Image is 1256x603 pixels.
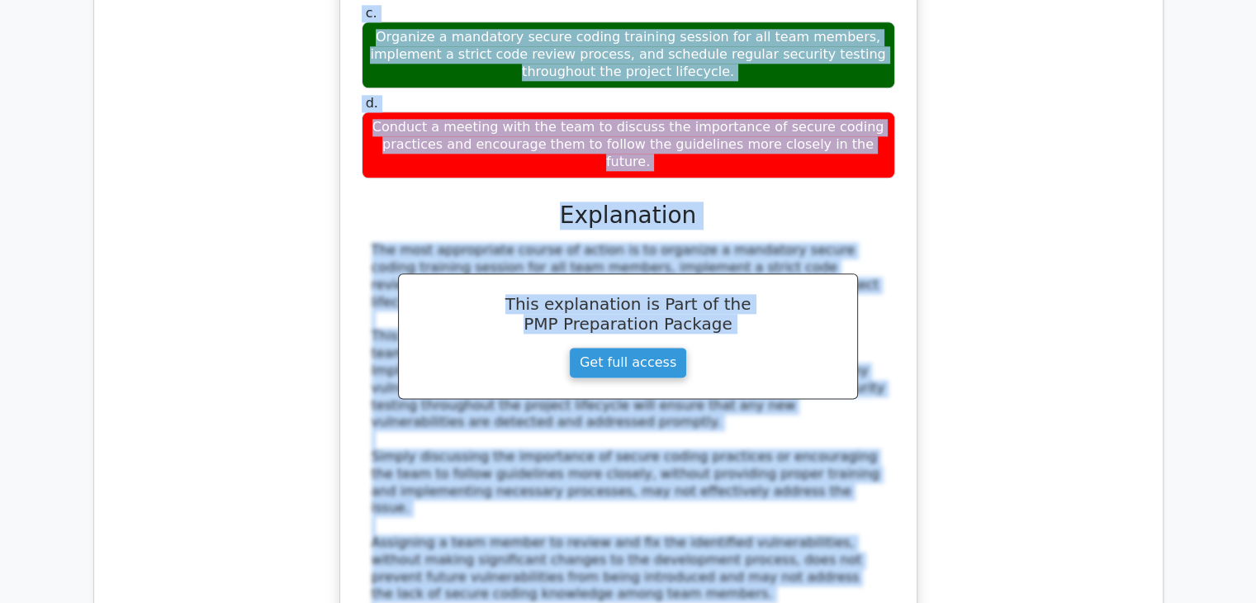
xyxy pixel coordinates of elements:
span: c. [366,5,377,21]
h3: Explanation [372,202,885,230]
span: d. [366,95,378,111]
a: Get full access [569,347,687,378]
div: Organize a mandatory secure coding training session for all team members, implement a strict code... [362,21,895,88]
div: Conduct a meeting with the team to discuss the importance of secure coding practices and encourag... [362,112,895,178]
